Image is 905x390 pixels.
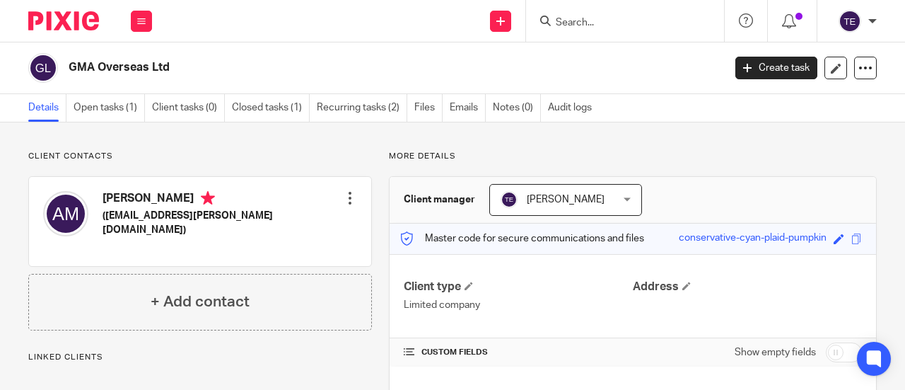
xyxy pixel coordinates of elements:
[839,10,861,33] img: svg%3E
[201,191,215,205] i: Primary
[450,94,486,122] a: Emails
[400,231,644,246] p: Master code for secure communications and files
[28,94,66,122] a: Details
[404,280,633,294] h4: Client type
[404,193,475,207] h3: Client manager
[151,291,250,313] h4: + Add contact
[735,345,816,360] label: Show empty fields
[414,94,443,122] a: Files
[404,347,633,358] h4: CUSTOM FIELDS
[103,209,343,238] h5: ([EMAIL_ADDRESS][PERSON_NAME][DOMAIN_NAME])
[74,94,145,122] a: Open tasks (1)
[28,11,99,30] img: Pixie
[152,94,225,122] a: Client tasks (0)
[633,280,862,294] h4: Address
[28,53,58,83] img: svg%3E
[548,94,599,122] a: Audit logs
[735,57,817,79] a: Create task
[317,94,407,122] a: Recurring tasks (2)
[28,352,372,363] p: Linked clients
[232,94,310,122] a: Closed tasks (1)
[404,298,633,312] p: Limited company
[501,191,518,208] img: svg%3E
[493,94,541,122] a: Notes (0)
[28,151,372,162] p: Client contacts
[69,60,585,75] h2: GMA Overseas Ltd
[389,151,877,162] p: More details
[554,17,682,30] input: Search
[103,191,343,209] h4: [PERSON_NAME]
[527,195,605,205] span: [PERSON_NAME]
[679,231,827,247] div: conservative-cyan-plaid-pumpkin
[43,191,88,236] img: svg%3E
